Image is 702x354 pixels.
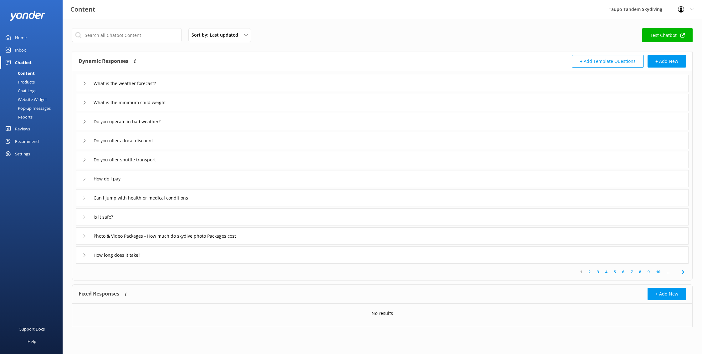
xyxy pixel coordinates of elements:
[4,69,63,78] a: Content
[4,95,63,104] a: Website Widget
[15,123,30,135] div: Reviews
[15,135,39,148] div: Recommend
[585,269,594,275] a: 2
[15,56,32,69] div: Chatbot
[594,269,602,275] a: 3
[28,335,36,348] div: Help
[611,269,619,275] a: 5
[644,269,653,275] a: 9
[602,269,611,275] a: 4
[648,288,686,300] button: + Add New
[70,4,95,14] h3: Content
[72,28,182,42] input: Search all Chatbot Content
[15,31,27,44] div: Home
[79,288,119,300] h4: Fixed Responses
[4,69,35,78] div: Content
[4,104,63,113] a: Pop-up messages
[628,269,636,275] a: 7
[4,95,47,104] div: Website Widget
[15,44,26,56] div: Inbox
[636,269,644,275] a: 8
[9,11,45,21] img: yonder-white-logo.png
[4,78,63,86] a: Products
[4,86,36,95] div: Chat Logs
[4,113,63,121] a: Reports
[653,269,664,275] a: 10
[572,55,644,68] button: + Add Template Questions
[4,86,63,95] a: Chat Logs
[4,78,35,86] div: Products
[648,55,686,68] button: + Add New
[4,104,51,113] div: Pop-up messages
[642,28,693,42] a: Test Chatbot
[371,310,393,317] p: No results
[19,323,45,335] div: Support Docs
[619,269,628,275] a: 6
[192,32,242,38] span: Sort by: Last updated
[4,113,33,121] div: Reports
[79,55,128,68] h4: Dynamic Responses
[15,148,30,160] div: Settings
[577,269,585,275] a: 1
[664,269,673,275] span: ...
